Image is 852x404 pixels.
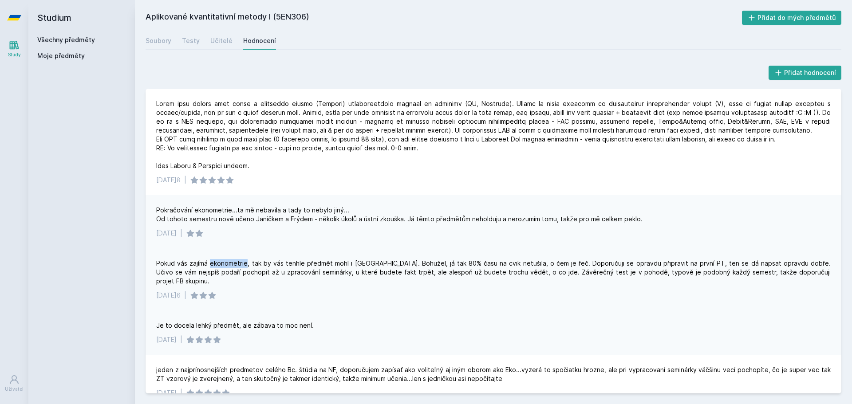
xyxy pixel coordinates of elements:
div: jeden z najprínosnejších predmetov celého Bc. štúdia na NF, doporučujem zapísať ako voliteľný aj ... [156,365,831,383]
div: Pokud vás zajímá ekonometrie, tak by vás tenhle předmět mohl i [GEOGRAPHIC_DATA]. Bohužel, já tak... [156,259,831,286]
div: | [180,388,182,397]
a: Učitelé [210,32,233,50]
div: Učitelé [210,36,233,45]
div: [DATE]8 [156,176,181,184]
div: | [184,291,186,300]
a: Všechny předměty [37,36,95,43]
div: | [180,229,182,238]
h2: Aplikované kvantitativní metody I (5EN306) [146,11,742,25]
div: Lorem ipsu dolors amet conse a elitseddo eiusmo (Tempori) utlaboreetdolo magnaal en adminimv (QU,... [156,99,831,170]
div: Pokračování ekonometrie...ta mě nebavila a tady to nebylo jiný... Od tohoto semestru nově učeno J... [156,206,643,224]
div: [DATE] [156,335,177,344]
a: Uživatel [2,370,27,397]
div: Testy [182,36,200,45]
div: Soubory [146,36,171,45]
div: Uživatel [5,386,24,392]
a: Hodnocení [243,32,276,50]
div: [DATE] [156,229,177,238]
div: | [180,335,182,344]
a: Testy [182,32,200,50]
button: Přidat hodnocení [769,66,842,80]
a: Soubory [146,32,171,50]
span: Moje předměty [37,51,85,60]
div: Study [8,51,21,58]
div: [DATE]6 [156,291,181,300]
div: [DATE] [156,388,177,397]
button: Přidat do mých předmětů [742,11,842,25]
a: Study [2,35,27,63]
div: | [184,176,186,184]
div: Je to docela lehký předmět, ale zábava to moc není. [156,321,314,330]
div: Hodnocení [243,36,276,45]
